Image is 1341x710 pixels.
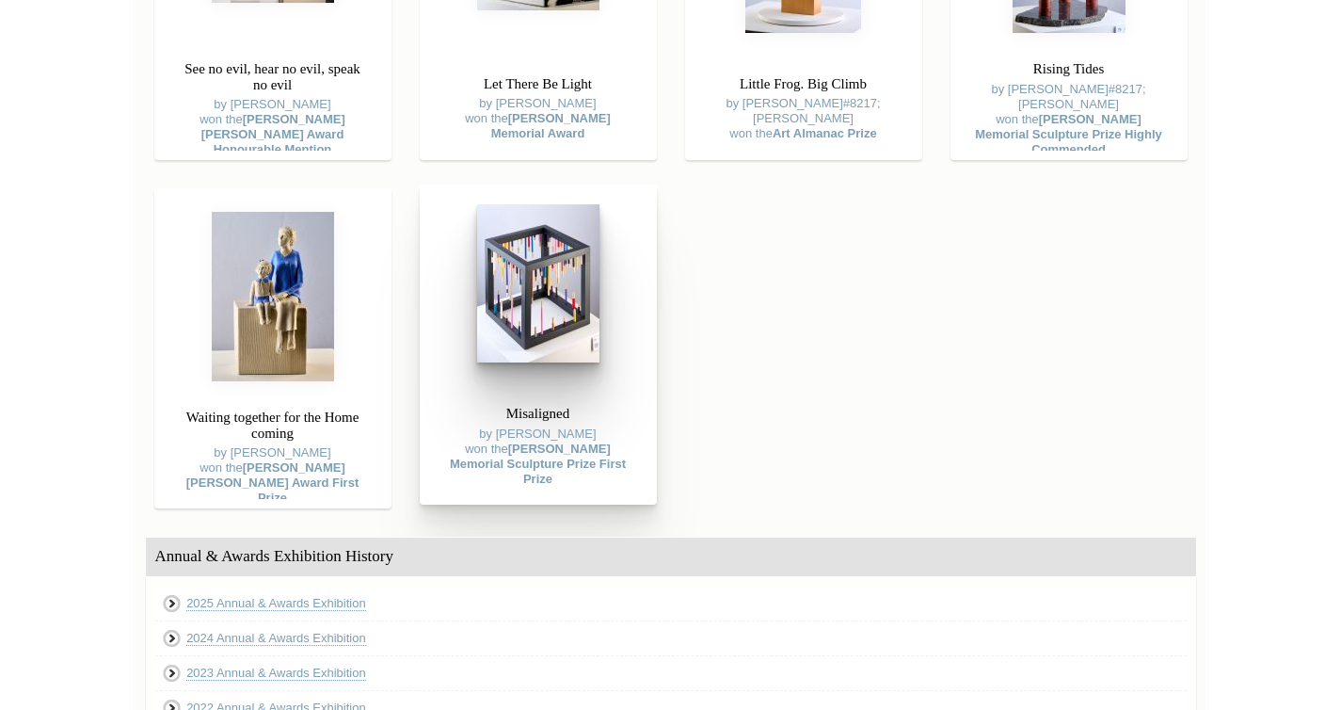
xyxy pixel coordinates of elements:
[969,56,1169,82] h3: Rising Tides
[420,62,657,152] div: by [PERSON_NAME]
[420,392,657,495] div: by [PERSON_NAME]
[685,62,922,152] div: by [PERSON_NAME]#8217;[PERSON_NAME]
[160,626,184,651] img: View 2024 Annual & Awards Exhibition
[491,111,611,140] strong: [PERSON_NAME] Memorial Award
[450,442,626,486] strong: [PERSON_NAME] Memorial Sculpture Prize First Prize
[186,460,359,505] strong: [PERSON_NAME] [PERSON_NAME] Award First Prize
[704,72,903,97] h3: Little Frog. Big Climb
[477,204,599,363] img: Misaligned
[186,596,366,611] a: 2025 Annual & Awards Exhibition
[950,47,1188,151] div: by [PERSON_NAME]#8217;[PERSON_NAME]
[173,460,373,506] div: won the
[154,47,391,151] div: by [PERSON_NAME]
[704,126,903,141] div: won the
[160,591,184,616] img: View 2025 Annual & Awards Exhibition
[173,112,373,157] div: won the
[773,126,877,140] strong: Art Almanac Prize
[975,112,1162,156] strong: [PERSON_NAME] Memorial Sculpture Prize Highly Commended
[439,442,638,487] div: won the
[439,401,638,427] h3: Misaligned
[212,212,334,381] img: Waiting together for the Home coming
[154,395,391,499] div: by [PERSON_NAME]
[160,661,184,686] img: View 2023 Annual & Awards Exhibition
[186,666,366,681] a: 2023 Annual & Awards Exhibition
[173,56,373,97] h3: See no evil, hear no evil, speak no evil
[439,72,638,97] h3: Let There Be Light
[186,631,366,646] a: 2024 Annual & Awards Exhibition
[173,405,373,445] h3: Waiting together for the Home coming
[969,112,1169,157] div: won the
[201,112,345,156] strong: [PERSON_NAME] [PERSON_NAME] Award Honourable Mention
[146,538,1196,576] div: Annual & Awards Exhibition History
[439,111,638,141] div: won the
